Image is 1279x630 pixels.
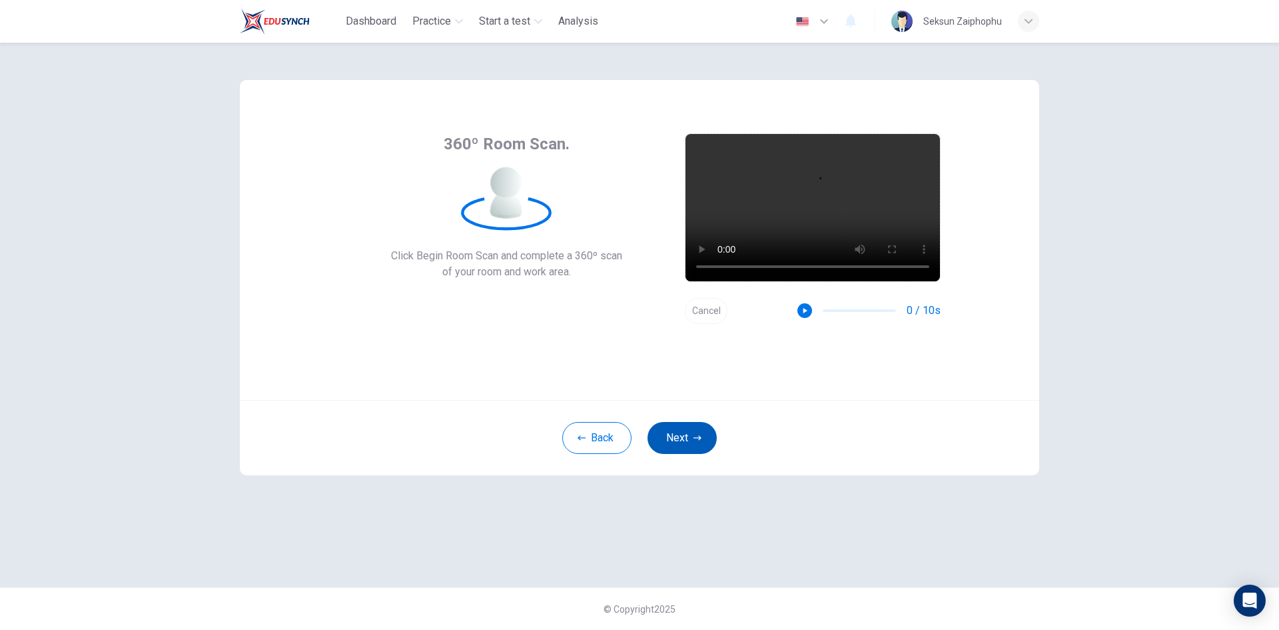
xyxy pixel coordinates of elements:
img: Profile picture [891,11,913,32]
img: en [794,17,811,27]
span: Practice [412,13,451,29]
span: 360º Room Scan. [444,133,570,155]
button: Analysis [553,9,604,33]
button: Dashboard [340,9,402,33]
a: Train Test logo [240,8,340,35]
div: Open Intercom Messenger [1234,585,1266,617]
button: Cancel [685,298,727,324]
span: Analysis [558,13,598,29]
span: of your room and work area. [391,264,622,280]
span: © Copyright 2025 [604,604,675,615]
button: Practice [407,9,468,33]
button: Back [562,422,632,454]
span: 0 / 10s [907,303,941,319]
span: Click Begin Room Scan and complete a 360º scan [391,248,622,264]
button: Next [647,422,717,454]
button: Start a test [474,9,548,33]
span: Dashboard [346,13,396,29]
span: Start a test [479,13,530,29]
img: Train Test logo [240,8,310,35]
div: Seksun Zaiphophu [923,13,1002,29]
